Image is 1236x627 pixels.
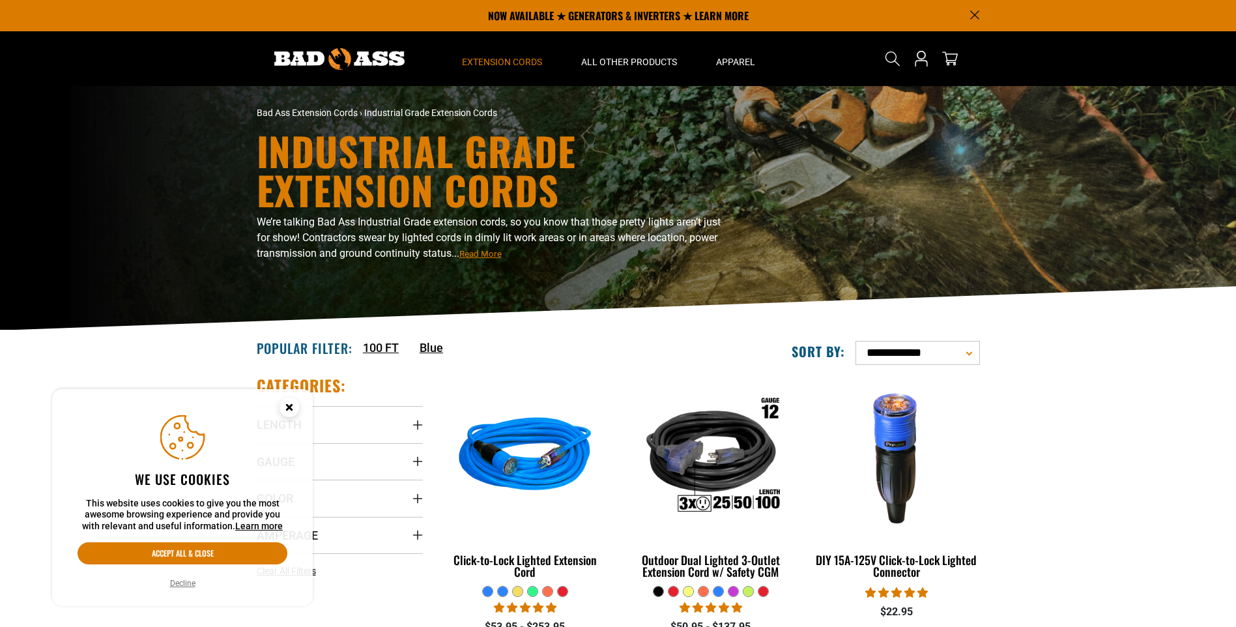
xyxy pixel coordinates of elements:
summary: Amperage [257,517,423,553]
img: Outdoor Dual Lighted 3-Outlet Extension Cord w/ Safety CGM [629,382,793,532]
h1: Industrial Grade Extension Cords [257,131,732,209]
h2: Categories: [257,375,347,396]
div: Outdoor Dual Lighted 3-Outlet Extension Cord w/ Safety CGM [627,554,794,577]
button: Decline [166,577,199,590]
summary: Color [257,480,423,516]
p: We’re talking Bad Ass Industrial Grade extension cords, so you know that those pretty lights aren... [257,214,732,261]
summary: Search [882,48,903,69]
span: 4.87 stars [494,602,556,614]
span: Read More [459,249,502,259]
img: DIY 15A-125V Click-to-Lock Lighted Connector [814,382,979,532]
aside: Cookie Consent [52,389,313,607]
div: DIY 15A-125V Click-to-Lock Lighted Connector [813,554,979,577]
h2: We use cookies [78,471,287,488]
img: Bad Ass Extension Cords [274,48,405,70]
summary: Gauge [257,443,423,480]
h2: Popular Filter: [257,340,352,357]
summary: Extension Cords [442,31,562,86]
a: Blue [420,339,443,357]
span: Industrial Grade Extension Cords [364,108,497,118]
summary: Apparel [697,31,775,86]
a: Bad Ass Extension Cords [257,108,358,118]
p: This website uses cookies to give you the most awesome browsing experience and provide you with r... [78,498,287,532]
div: Click-to-Lock Lighted Extension Cord [442,554,609,577]
nav: breadcrumbs [257,106,732,120]
summary: Length [257,406,423,443]
summary: All Other Products [562,31,697,86]
span: Apparel [716,56,755,68]
a: DIY 15A-125V Click-to-Lock Lighted Connector DIY 15A-125V Click-to-Lock Lighted Connector [813,375,979,585]
span: › [360,108,362,118]
a: 100 FT [363,339,399,357]
a: Learn more [235,521,283,531]
span: 4.84 stars [865,587,928,599]
span: Extension Cords [462,56,542,68]
span: 4.80 stars [680,602,742,614]
button: Accept all & close [78,542,287,564]
img: blue [443,382,607,532]
span: All Other Products [581,56,677,68]
div: $22.95 [813,604,979,620]
a: blue Click-to-Lock Lighted Extension Cord [442,375,609,585]
a: Outdoor Dual Lighted 3-Outlet Extension Cord w/ Safety CGM Outdoor Dual Lighted 3-Outlet Extensio... [627,375,794,585]
label: Sort by: [792,343,845,360]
